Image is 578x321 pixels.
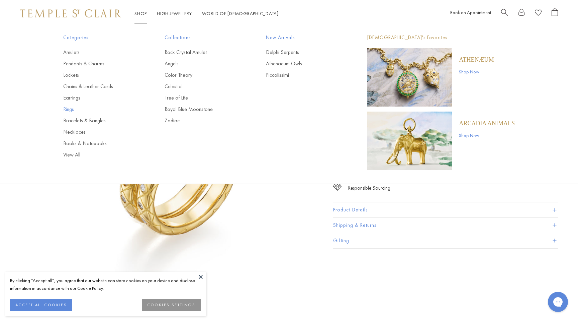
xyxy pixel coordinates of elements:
[63,34,138,42] span: Categories
[367,34,515,42] p: [DEMOGRAPHIC_DATA]'s Favorites
[333,233,558,248] button: Gifting
[348,184,390,192] div: Responsible Sourcing
[165,71,239,79] a: Color Theory
[63,94,138,102] a: Earrings
[165,117,239,124] a: Zodiac
[333,202,558,217] button: Product Details
[501,8,508,19] a: Search
[165,60,239,67] a: Angels
[202,10,279,16] a: World of [DEMOGRAPHIC_DATA]World of [DEMOGRAPHIC_DATA]
[134,10,147,16] a: ShopShop
[20,9,121,17] img: Temple St. Clair
[10,299,72,311] button: ACCEPT ALL COOKIES
[63,140,138,147] a: Books & Notebooks
[134,9,279,18] nav: Main navigation
[266,34,341,42] span: New Arrivals
[63,128,138,136] a: Necklaces
[552,8,558,19] a: Open Shopping Bag
[450,9,491,15] a: Book an Appointment
[459,132,515,139] a: Shop Now
[63,106,138,113] a: Rings
[63,60,138,67] a: Pendants & Charms
[266,71,341,79] a: Piccolissimi
[142,299,201,311] button: COOKIES SETTINGS
[333,218,558,233] button: Shipping & Returns
[165,49,239,56] a: Rock Crystal Amulet
[63,49,138,56] a: Amulets
[535,8,542,19] a: View Wishlist
[459,120,515,127] a: ARCADIA ANIMALS
[10,277,201,292] div: By clicking “Accept all”, you agree that our website can store cookies on your device and disclos...
[266,49,341,56] a: Delphi Serpents
[545,290,571,314] iframe: Gorgias live chat messenger
[63,151,138,158] a: View All
[165,94,239,102] a: Tree of Life
[63,83,138,90] a: Chains & Leather Cords
[165,34,239,42] span: Collections
[157,10,192,16] a: High JewelleryHigh Jewellery
[459,56,494,63] a: Athenæum
[63,117,138,124] a: Bracelets & Bangles
[63,71,138,79] a: Lockets
[266,60,341,67] a: Athenaeum Owls
[165,83,239,90] a: Celestial
[459,68,494,75] a: Shop Now
[165,106,239,113] a: Royal Blue Moonstone
[333,184,342,191] img: icon_sourcing.svg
